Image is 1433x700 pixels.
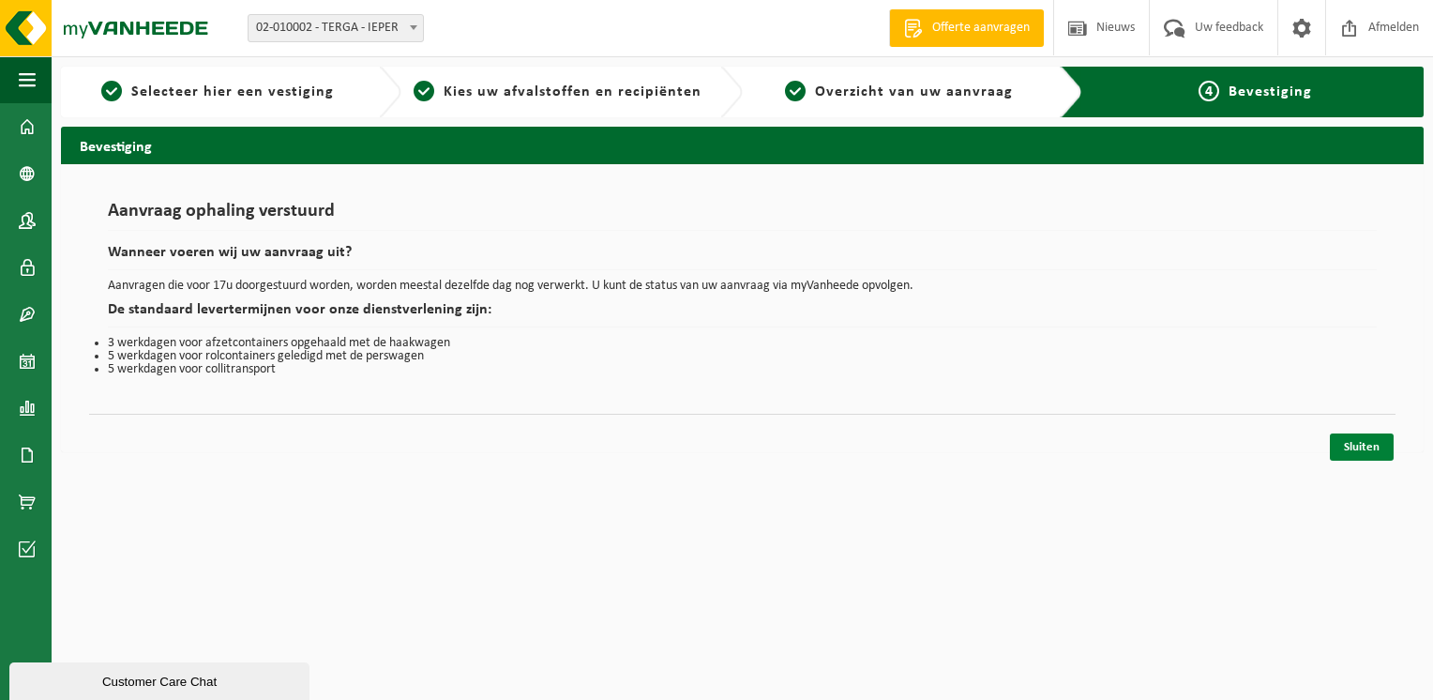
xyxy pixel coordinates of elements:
span: 2 [414,81,434,101]
span: Selecteer hier een vestiging [131,84,334,99]
span: Bevestiging [1229,84,1312,99]
li: 5 werkdagen voor rolcontainers geledigd met de perswagen [108,350,1377,363]
h1: Aanvraag ophaling verstuurd [108,202,1377,231]
span: 1 [101,81,122,101]
span: 3 [785,81,806,101]
span: 4 [1199,81,1219,101]
span: Overzicht van uw aanvraag [815,84,1013,99]
a: 3Overzicht van uw aanvraag [752,81,1046,103]
span: 02-010002 - TERGA - IEPER [248,14,424,42]
a: Sluiten [1330,434,1394,461]
a: 1Selecteer hier een vestiging [70,81,364,103]
li: 5 werkdagen voor collitransport [108,363,1377,376]
p: Aanvragen die voor 17u doorgestuurd worden, worden meestal dezelfde dag nog verwerkt. U kunt de s... [108,280,1377,293]
li: 3 werkdagen voor afzetcontainers opgehaald met de haakwagen [108,337,1377,350]
a: 2Kies uw afvalstoffen en recipiënten [411,81,704,103]
h2: Bevestiging [61,127,1424,163]
a: Offerte aanvragen [889,9,1044,47]
h2: Wanneer voeren wij uw aanvraag uit? [108,245,1377,270]
iframe: chat widget [9,659,313,700]
span: Offerte aanvragen [928,19,1034,38]
span: Kies uw afvalstoffen en recipiënten [444,84,701,99]
span: 02-010002 - TERGA - IEPER [249,15,423,41]
h2: De standaard levertermijnen voor onze dienstverlening zijn: [108,302,1377,327]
